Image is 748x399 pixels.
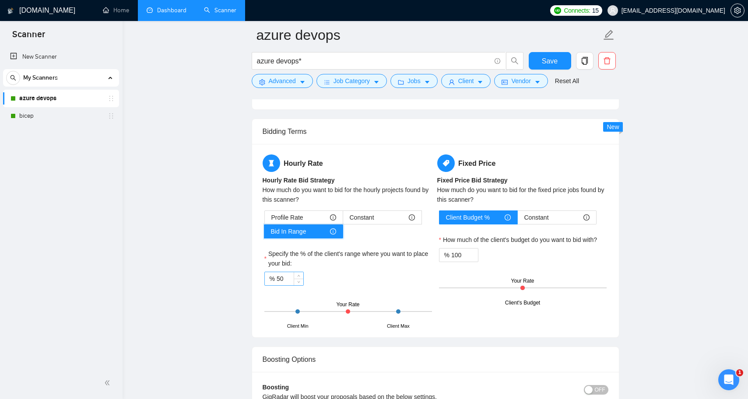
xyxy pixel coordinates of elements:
span: Decrease Value [294,279,303,285]
input: Specify the % of the client's range where you want to place your bid: [277,272,303,285]
span: caret-down [477,79,483,85]
span: bars [324,79,330,85]
span: Advanced [269,76,296,86]
span: info-circle [505,214,511,220]
div: Client Max [387,322,410,330]
span: copy [576,57,593,65]
a: setting [730,7,744,14]
span: 1 [736,369,743,376]
span: user [449,79,455,85]
span: user [610,7,616,14]
li: New Scanner [3,48,119,66]
span: search [7,75,20,81]
span: Scanner [5,28,52,46]
button: folderJobscaret-down [390,74,438,88]
span: Constant [524,211,549,224]
b: Boosting [263,384,289,391]
span: OFF [595,385,605,395]
b: Fixed Price Bid Strategy [437,177,508,184]
span: caret-down [424,79,430,85]
span: My Scanners [23,69,58,87]
span: setting [259,79,265,85]
a: homeHome [103,7,129,14]
b: Hourly Rate Bid Strategy [263,177,335,184]
button: settingAdvancedcaret-down [252,74,313,88]
span: holder [108,112,115,119]
span: folder [398,79,404,85]
img: upwork-logo.png [554,7,561,14]
span: tag [437,154,455,172]
div: How much do you want to bid for the hourly projects found by this scanner? [263,185,434,204]
button: idcardVendorcaret-down [494,74,548,88]
span: Connects: [564,6,590,15]
span: delete [599,57,615,65]
button: copy [576,52,593,70]
button: search [6,71,20,85]
span: info-circle [330,228,336,234]
span: Profile Rate [271,211,303,224]
input: Scanner name... [256,24,601,46]
input: How much of the client's budget do you want to bid with? [451,248,478,262]
span: double-left [104,378,113,387]
button: barsJob Categorycaret-down [316,74,387,88]
iframe: Intercom live chat [718,369,739,390]
span: New [607,123,619,130]
a: Reset All [555,76,579,86]
span: Jobs [407,76,421,86]
a: azure devops [19,90,102,107]
button: userClientcaret-down [441,74,491,88]
input: Search Freelance Jobs... [257,56,491,66]
span: caret-down [534,79,541,85]
div: How much do you want to bid for the fixed price jobs found by this scanner? [437,185,608,204]
span: setting [731,7,744,14]
span: Client [458,76,474,86]
span: Client Budget % [446,211,490,224]
span: down [296,280,302,285]
span: caret-down [299,79,306,85]
span: hourglass [263,154,280,172]
span: info-circle [583,214,590,220]
div: Boosting Options [263,347,608,372]
span: info-circle [495,58,500,64]
span: edit [603,29,615,41]
a: New Scanner [10,48,112,66]
img: logo [7,4,14,18]
span: idcard [502,79,508,85]
span: holder [108,95,115,102]
span: Constant [350,211,374,224]
span: caret-down [373,79,379,85]
div: Your Rate [337,301,360,309]
span: info-circle [330,214,336,220]
label: Specify the % of the client's range where you want to place your bid: [264,249,432,268]
button: search [506,52,523,70]
span: info-circle [409,214,415,220]
span: Bid In Range [271,225,306,238]
span: Increase Value [294,272,303,279]
label: How much of the client's budget do you want to bid with? [439,235,597,245]
span: Save [542,56,558,66]
span: 15 [592,6,599,15]
div: Client's Budget [505,299,540,307]
a: bicep [19,107,102,125]
li: My Scanners [3,69,119,125]
span: Job Category [334,76,370,86]
a: dashboardDashboard [147,7,186,14]
a: searchScanner [204,7,236,14]
button: setting [730,3,744,17]
span: up [296,273,302,278]
button: delete [598,52,616,70]
button: Save [529,52,571,70]
span: Vendor [511,76,530,86]
span: search [506,57,523,65]
div: Your Rate [511,277,534,285]
div: Bidding Terms [263,119,608,144]
div: Client Min [287,322,309,330]
h5: Fixed Price [437,154,608,172]
h5: Hourly Rate [263,154,434,172]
